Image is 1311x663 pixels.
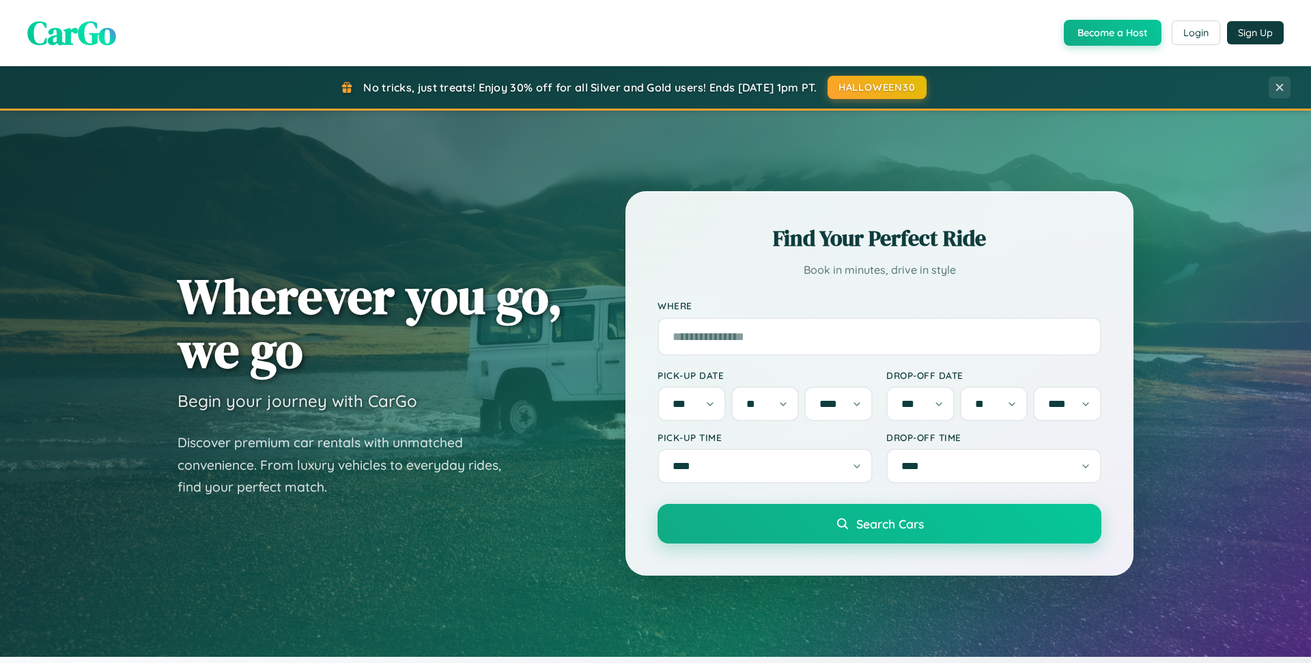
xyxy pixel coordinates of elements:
[886,369,1101,381] label: Drop-off Date
[178,269,563,377] h1: Wherever you go, we go
[658,432,873,443] label: Pick-up Time
[658,369,873,381] label: Pick-up Date
[856,516,924,531] span: Search Cars
[828,76,927,99] button: HALLOWEEN30
[27,10,116,55] span: CarGo
[1064,20,1161,46] button: Become a Host
[886,432,1101,443] label: Drop-off Time
[1172,20,1220,45] button: Login
[658,260,1101,280] p: Book in minutes, drive in style
[1227,21,1284,44] button: Sign Up
[363,81,817,94] span: No tricks, just treats! Enjoy 30% off for all Silver and Gold users! Ends [DATE] 1pm PT.
[658,504,1101,544] button: Search Cars
[178,391,417,411] h3: Begin your journey with CarGo
[178,432,519,498] p: Discover premium car rentals with unmatched convenience. From luxury vehicles to everyday rides, ...
[658,300,1101,312] label: Where
[658,223,1101,253] h2: Find Your Perfect Ride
